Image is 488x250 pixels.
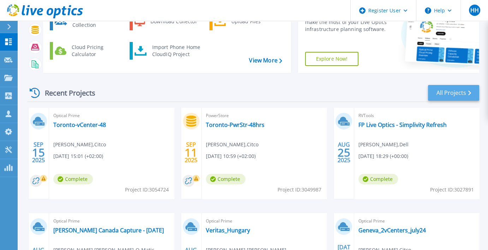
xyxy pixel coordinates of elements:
[50,13,122,30] a: Request a Collection
[358,227,426,234] a: Geneva_2vCenters_july24
[53,227,164,234] a: [PERSON_NAME] Canada Capture - [DATE]
[53,217,170,225] span: Optical Prime
[206,174,245,184] span: Complete
[53,112,170,120] span: Optical Prime
[358,112,475,120] span: RVTools
[470,7,478,13] span: HH
[32,140,45,165] div: SEP 2025
[249,57,282,64] a: View More
[53,141,106,148] span: [PERSON_NAME] , Citco
[337,140,350,165] div: AUG 2025
[149,44,204,58] div: Import Phone Home CloudIQ Project
[358,174,398,184] span: Complete
[50,42,122,60] a: Cloud Pricing Calculator
[206,141,258,148] span: [PERSON_NAME] , Citco
[228,14,280,29] div: Upload Files
[305,52,359,66] a: Explore Now!
[358,141,409,148] span: [PERSON_NAME] , Dell
[68,44,120,58] div: Cloud Pricing Calculator
[184,140,198,165] div: SEP 2025
[32,150,45,156] span: 15
[209,13,282,30] a: Upload Files
[53,174,93,184] span: Complete
[69,14,120,29] div: Request a Collection
[185,150,197,156] span: 11
[147,14,200,29] div: Download Collector
[358,121,447,128] a: FP Live Optics - Simplivity Refresh
[206,112,322,120] span: PowerStore
[358,152,408,160] span: [DATE] 18:29 (+00:00)
[358,217,475,225] span: Optical Prime
[428,85,479,101] a: All Projects
[130,13,202,30] a: Download Collector
[278,186,321,194] span: Project ID: 3049987
[27,84,105,102] div: Recent Projects
[53,152,103,160] span: [DATE] 15:01 (+02:00)
[430,186,474,194] span: Project ID: 3027891
[206,152,256,160] span: [DATE] 10:59 (+02:00)
[206,227,250,234] a: Veritas_Hungary
[125,186,169,194] span: Project ID: 3054724
[53,121,106,128] a: Toronto-vCenter-48
[206,217,322,225] span: Optical Prime
[206,121,264,128] a: Toronto-PwrStr-48hrs
[337,150,350,156] span: 25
